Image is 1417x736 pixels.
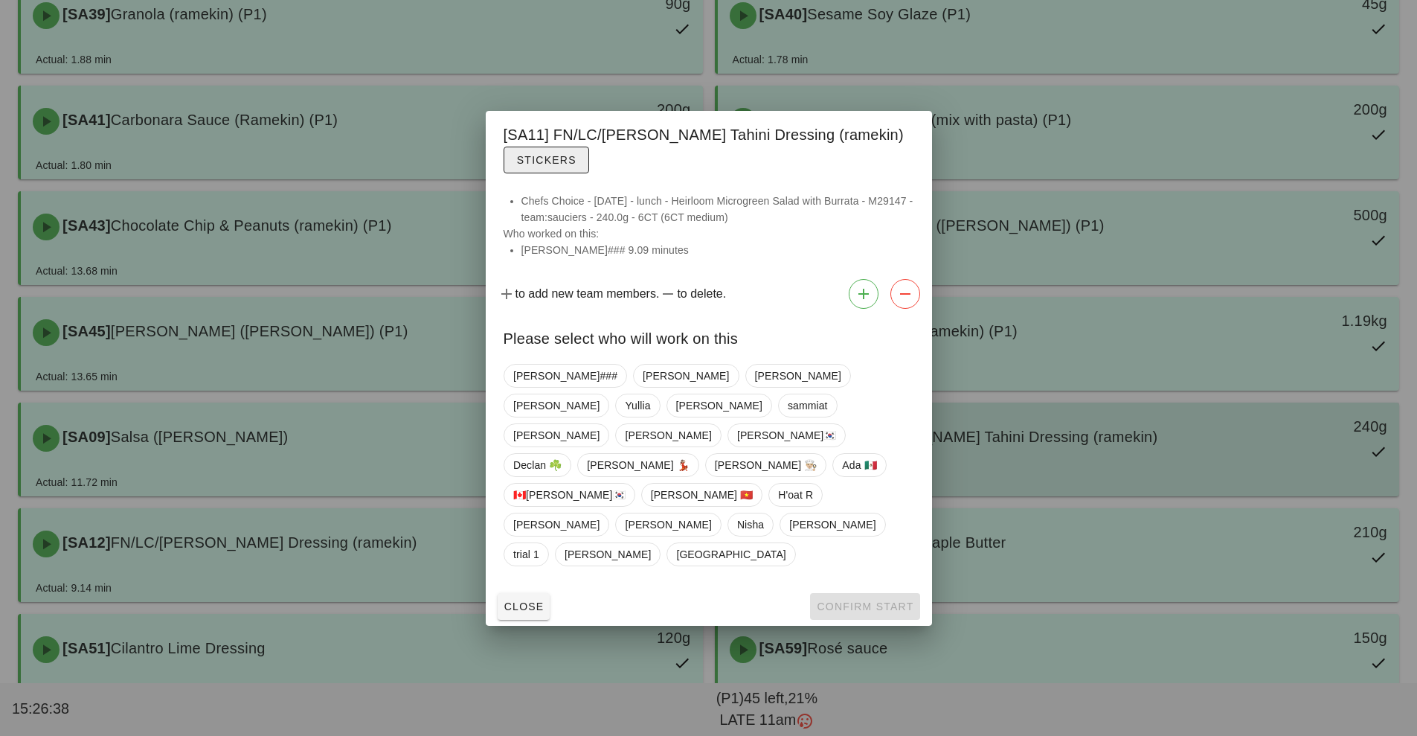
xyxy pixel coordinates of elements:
[625,424,711,447] span: [PERSON_NAME]
[587,454,690,476] span: [PERSON_NAME] 💃🏽
[513,365,617,387] span: [PERSON_NAME]###
[842,454,876,476] span: Ada 🇲🇽
[675,394,762,417] span: [PERSON_NAME]
[513,484,626,506] span: 🇨🇦[PERSON_NAME]🇰🇷
[516,154,576,166] span: Stickers
[676,543,785,566] span: [GEOGRAPHIC_DATA]
[504,147,589,173] button: Stickers
[736,513,763,536] span: Nisha
[513,394,600,417] span: [PERSON_NAME]
[486,193,932,273] div: Who worked on this:
[521,242,914,258] li: [PERSON_NAME]### 9.09 minutes
[714,454,817,476] span: [PERSON_NAME] 👨🏼‍🍳
[643,365,729,387] span: [PERSON_NAME]
[521,193,914,225] li: Chefs Choice - [DATE] - lunch - Heirloom Microgreen Salad with Burrata - M29147 - team:sauciers -...
[513,543,539,566] span: trial 1
[513,424,600,447] span: [PERSON_NAME]
[650,484,753,506] span: [PERSON_NAME] 🇻🇳
[625,513,711,536] span: [PERSON_NAME]
[754,365,841,387] span: [PERSON_NAME]
[513,513,600,536] span: [PERSON_NAME]
[778,484,813,506] span: H'oat R
[498,593,550,620] button: Close
[787,394,827,417] span: sammiat
[504,601,544,612] span: Close
[625,394,650,417] span: Yullia
[486,111,932,181] div: [SA11] FN/LC/[PERSON_NAME] Tahini Dressing (ramekin)
[736,424,836,447] span: [PERSON_NAME]🇰🇷
[513,454,562,476] span: Declan ☘️
[564,543,650,566] span: [PERSON_NAME]
[789,513,875,536] span: [PERSON_NAME]
[486,273,932,315] div: to add new team members. to delete.
[486,315,932,358] div: Please select who will work on this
